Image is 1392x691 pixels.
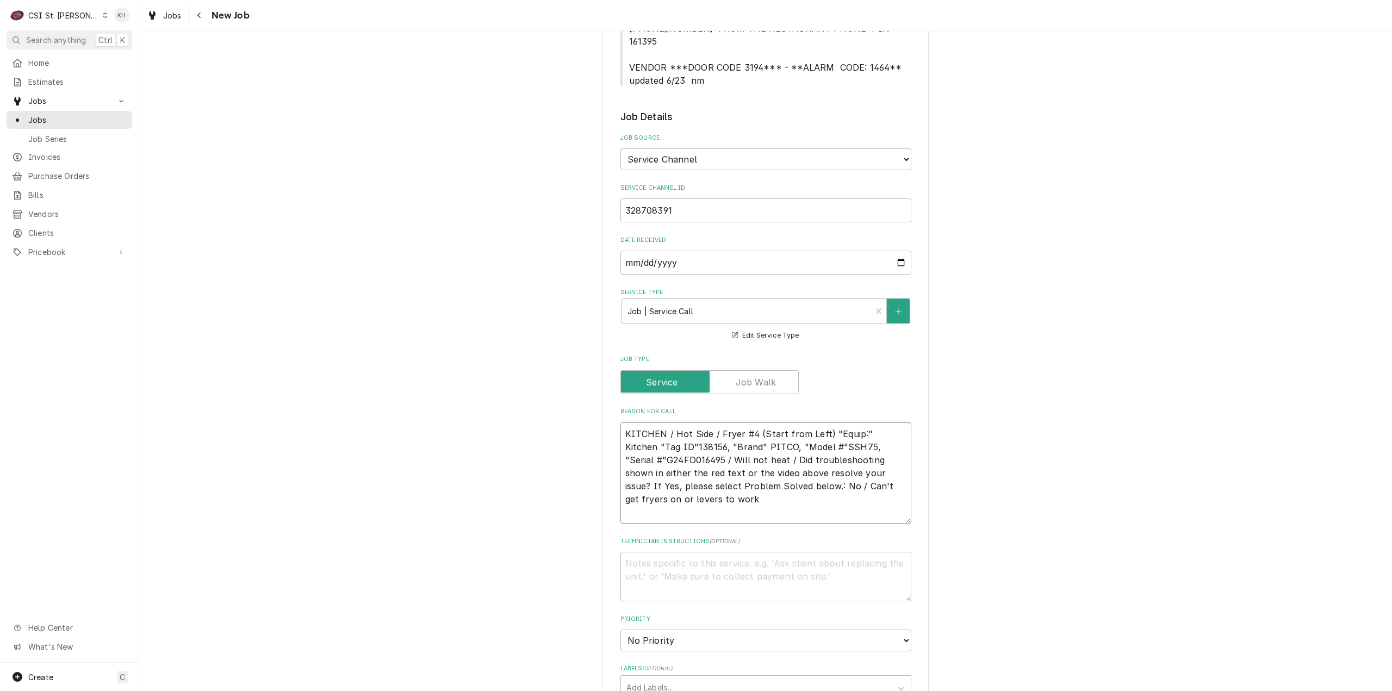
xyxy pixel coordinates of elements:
a: Jobs [7,111,132,129]
span: Clients [28,227,127,239]
div: CSI St. Louis's Avatar [10,8,25,23]
span: K [120,34,125,46]
a: Jobs [142,7,186,24]
span: Pricebook [28,246,110,258]
span: Jobs [163,10,182,21]
label: Job Type [620,355,911,364]
span: C [120,671,125,683]
textarea: KITCHEN / Hot Side / Fryer #4 (Start from Left) "Equip:" Kitchen "Tag ID"138156, "Brand" PITCO, "... [620,422,911,524]
div: Kelsey Hetlage's Avatar [114,8,129,23]
span: Job Series [28,133,127,145]
label: Technician Instructions [620,537,911,546]
div: Service Channel ID [620,184,911,222]
span: Vendors [28,208,127,220]
div: Reason For Call [620,407,911,524]
a: Go to Pricebook [7,243,132,261]
label: Service Type [620,288,911,297]
a: Bills [7,186,132,204]
span: Estimates [28,76,127,88]
label: Reason For Call [620,407,911,416]
span: Purchase Orders [28,170,127,182]
label: Job Source [620,134,911,142]
div: Job Type [620,355,911,394]
label: Priority [620,615,911,624]
a: Invoices [7,148,132,166]
a: Vendors [7,205,132,223]
div: KH [114,8,129,23]
svg: Create New Service [895,308,902,315]
span: What's New [28,641,126,652]
a: Estimates [7,73,132,91]
span: Ctrl [98,34,113,46]
input: yyyy-mm-dd [620,251,911,275]
a: Clients [7,224,132,242]
span: ( optional ) [710,538,740,544]
button: Create New Service [887,298,910,323]
a: Go to What's New [7,638,132,656]
span: Search anything [26,34,86,46]
a: Purchase Orders [7,167,132,185]
div: Job Source [620,134,911,170]
div: C [10,8,25,23]
div: Priority [620,615,911,651]
button: Edit Service Type [730,328,800,342]
span: Create [28,673,53,682]
label: Date Received [620,236,911,245]
legend: Job Details [620,110,911,124]
div: CSI St. [PERSON_NAME] [28,10,99,21]
span: Home [28,57,127,69]
span: Bills [28,189,127,201]
label: Labels [620,664,911,673]
span: Jobs [28,95,110,107]
div: Date Received [620,236,911,275]
span: Jobs [28,114,127,126]
span: Help Center [28,622,126,633]
div: Service Type [620,288,911,342]
span: Invoices [28,151,127,163]
a: Go to Jobs [7,92,132,110]
div: Technician Instructions [620,537,911,601]
a: Go to Help Center [7,619,132,637]
a: Home [7,54,132,72]
button: Search anythingCtrlK [7,30,132,49]
a: Job Series [7,130,132,148]
span: ( optional ) [642,665,673,671]
label: Service Channel ID [620,184,911,192]
span: New Job [208,8,250,23]
button: Navigate back [191,7,208,24]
